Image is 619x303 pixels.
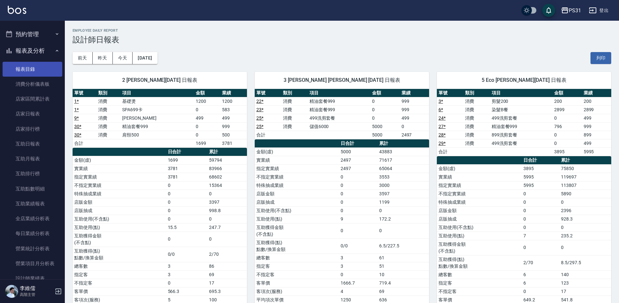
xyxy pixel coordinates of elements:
[207,247,247,262] td: 2/70
[255,131,281,139] td: 合計
[437,279,522,287] td: 指定客
[553,122,582,131] td: 796
[73,52,93,64] button: 前天
[207,181,247,189] td: 15364
[339,270,378,279] td: 0
[522,255,559,270] td: 2/70
[559,287,611,296] td: 17
[263,77,421,83] span: 3 [PERSON_NAME] [PERSON_NAME] [DATE] 日報表
[3,136,62,151] a: 互助日報表
[113,52,133,64] button: 今天
[490,105,553,114] td: 染髮B餐
[207,270,247,279] td: 69
[73,198,166,206] td: 店販金額
[490,122,553,131] td: 精油套餐999
[553,131,582,139] td: 0
[166,164,207,173] td: 3781
[559,215,611,223] td: 928.3
[207,148,247,156] th: 累計
[255,164,339,173] td: 指定實業績
[370,114,400,122] td: 0
[3,241,62,256] a: 營業統計分析表
[378,254,429,262] td: 61
[166,181,207,189] td: 0
[73,89,97,97] th: 單號
[378,238,429,254] td: 6.5/227.5
[339,262,378,270] td: 3
[220,97,247,105] td: 1200
[437,147,463,156] td: 合計
[437,255,522,270] td: 互助獲得(點) 點數/換算金額
[400,89,429,97] th: 業績
[370,89,400,97] th: 金額
[73,232,166,247] td: 互助獲得金額 (不含點)
[559,255,611,270] td: 8.5/297.5
[339,223,378,238] td: 0
[20,285,53,292] h5: 李維儒
[73,287,166,296] td: 客單價
[166,287,207,296] td: 566.3
[582,131,611,139] td: 899
[378,189,429,198] td: 3597
[80,77,239,83] span: 2 [PERSON_NAME][DATE] 日報表
[166,279,207,287] td: 0
[255,181,339,189] td: 特殊抽成業績
[207,279,247,287] td: 17
[490,139,553,147] td: 499洗剪套餐
[490,131,553,139] td: 899洗剪套餐
[586,5,611,16] button: 登出
[166,232,207,247] td: 0
[3,92,62,106] a: 店家區間累計表
[558,4,584,17] button: PS31
[308,122,371,131] td: 儲值6000
[522,206,559,215] td: 0
[437,232,522,240] td: 互助使用(點)
[73,35,611,44] h3: 設計師日報表
[559,232,611,240] td: 235.2
[5,285,18,298] img: Person
[281,89,308,97] th: 類別
[97,97,121,105] td: 消費
[73,262,166,270] td: 總客數
[3,106,62,121] a: 店家日報表
[339,189,378,198] td: 0
[437,240,522,255] td: 互助獲得金額 (不含點)
[255,198,339,206] td: 店販抽成
[378,223,429,238] td: 0
[522,198,559,206] td: 0
[207,156,247,164] td: 59794
[121,122,194,131] td: 精油套餐999
[339,254,378,262] td: 3
[437,89,611,156] table: a dense table
[378,181,429,189] td: 3000
[437,89,463,97] th: 單號
[437,189,522,198] td: 不指定實業績
[559,240,611,255] td: 0
[73,173,166,181] td: 指定實業績
[339,181,378,189] td: 0
[207,206,247,215] td: 998.8
[207,198,247,206] td: 3397
[490,89,553,97] th: 項目
[207,223,247,232] td: 247.7
[97,122,121,131] td: 消費
[559,223,611,232] td: 0
[194,105,221,114] td: 0
[3,271,62,286] a: 設計師業績表
[378,173,429,181] td: 3553
[490,114,553,122] td: 499洗剪套餐
[553,114,582,122] td: 0
[553,139,582,147] td: 0
[73,139,97,147] td: 合計
[166,262,207,270] td: 3
[463,131,490,139] td: 消費
[255,223,339,238] td: 互助獲得金額 (不含點)
[166,198,207,206] td: 0
[255,89,281,97] th: 單號
[3,122,62,136] a: 店家排行榜
[400,114,429,122] td: 499
[522,232,559,240] td: 7
[220,139,247,147] td: 3781
[339,238,378,254] td: 0/0
[255,173,339,181] td: 不指定實業績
